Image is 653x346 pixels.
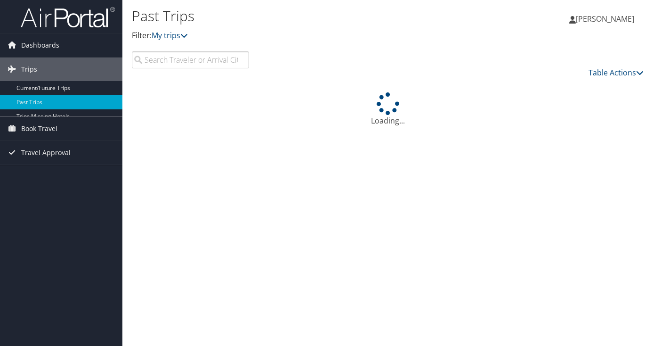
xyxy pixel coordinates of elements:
img: airportal-logo.png [21,6,115,28]
span: Travel Approval [21,141,71,165]
a: [PERSON_NAME] [569,5,644,33]
div: Loading... [132,92,644,126]
a: Table Actions [589,67,644,78]
a: My trips [152,30,188,41]
span: Book Travel [21,117,57,140]
p: Filter: [132,30,473,42]
h1: Past Trips [132,6,473,26]
span: Dashboards [21,33,59,57]
span: Trips [21,58,37,81]
input: Search Traveler or Arrival City [132,51,249,68]
span: [PERSON_NAME] [576,14,634,24]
